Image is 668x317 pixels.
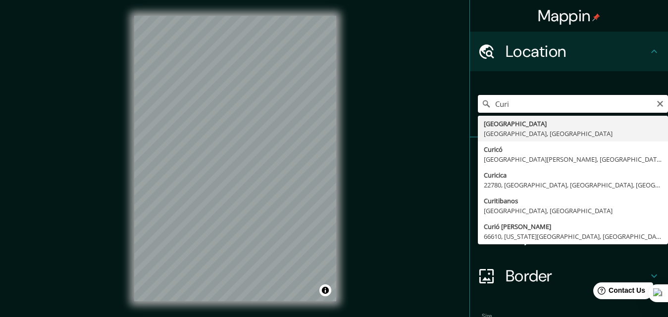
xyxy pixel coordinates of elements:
[484,154,662,164] div: [GEOGRAPHIC_DATA][PERSON_NAME], [GEOGRAPHIC_DATA]
[484,231,662,241] div: 66610, [US_STATE][GEOGRAPHIC_DATA], [GEOGRAPHIC_DATA], [GEOGRAPHIC_DATA], [GEOGRAPHIC_DATA]
[484,206,662,216] div: [GEOGRAPHIC_DATA], [GEOGRAPHIC_DATA]
[484,222,662,231] div: Curió [PERSON_NAME]
[506,266,648,286] h4: Border
[484,180,662,190] div: 22780, [GEOGRAPHIC_DATA], [GEOGRAPHIC_DATA], [GEOGRAPHIC_DATA]
[470,137,668,177] div: Pins
[656,98,664,108] button: Clear
[506,42,648,61] h4: Location
[319,284,331,296] button: Toggle attribution
[484,129,662,138] div: [GEOGRAPHIC_DATA], [GEOGRAPHIC_DATA]
[484,144,662,154] div: Curicó
[470,256,668,296] div: Border
[134,16,336,301] canvas: Map
[580,278,657,306] iframe: Help widget launcher
[470,177,668,217] div: Style
[484,119,662,129] div: [GEOGRAPHIC_DATA]
[592,13,600,21] img: pin-icon.png
[506,226,648,246] h4: Layout
[484,170,662,180] div: Curicica
[478,95,668,113] input: Pick your city or area
[538,6,601,26] h4: Mappin
[484,196,662,206] div: Curitibanos
[470,32,668,71] div: Location
[470,217,668,256] div: Layout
